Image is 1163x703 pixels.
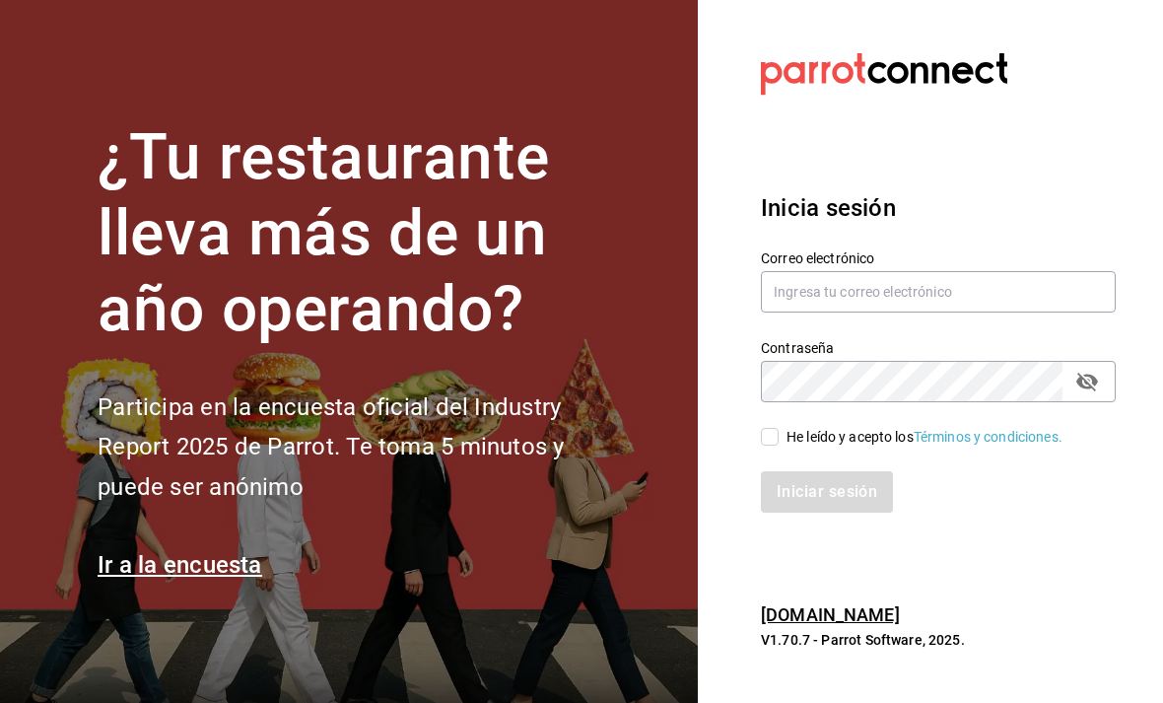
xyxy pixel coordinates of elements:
h3: Inicia sesión [761,190,1116,226]
div: He leído y acepto los [787,427,1062,448]
button: passwordField [1070,365,1104,398]
a: Términos y condiciones. [914,429,1062,445]
h2: Participa en la encuesta oficial del Industry Report 2025 de Parrot. Te toma 5 minutos y puede se... [98,387,630,508]
label: Correo electrónico [761,251,1116,265]
h1: ¿Tu restaurante lleva más de un año operando? [98,120,630,347]
a: Ir a la encuesta [98,551,262,579]
input: Ingresa tu correo electrónico [761,271,1116,313]
p: V1.70.7 - Parrot Software, 2025. [761,630,1116,650]
a: [DOMAIN_NAME] [761,604,900,625]
label: Contraseña [761,341,1116,355]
